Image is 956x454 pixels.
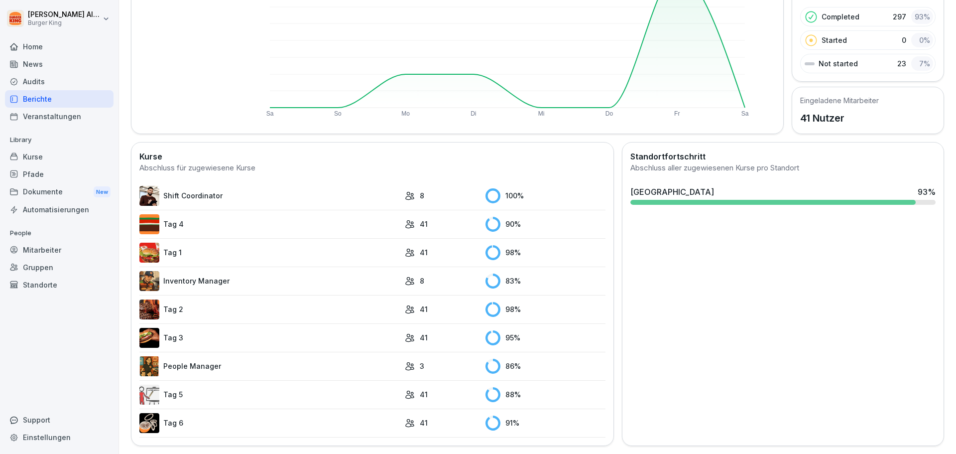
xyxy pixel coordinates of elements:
img: o1h5p6rcnzw0lu1jns37xjxx.png [139,271,159,291]
p: 8 [420,276,424,286]
img: a35kjdk9hf9utqmhbz0ibbvi.png [139,214,159,234]
a: Kurse [5,148,114,165]
a: Shift Coordinator [139,186,400,206]
p: Not started [819,58,858,69]
a: Veranstaltungen [5,108,114,125]
a: DokumenteNew [5,183,114,201]
a: [GEOGRAPHIC_DATA]93% [626,182,940,209]
a: Home [5,38,114,55]
p: 41 [420,304,428,314]
p: 41 [420,418,428,428]
h2: Kurse [139,151,605,162]
p: 41 [420,332,428,343]
a: Tag 4 [139,214,400,234]
p: 41 [420,219,428,229]
div: 93 % [918,186,936,198]
img: hzkj8u8nkg09zk50ub0d0otk.png [139,300,159,319]
text: Fr [674,110,680,117]
p: Burger King [28,19,101,26]
text: Sa [266,110,274,117]
a: Tag 2 [139,300,400,319]
a: Tag 1 [139,243,400,263]
text: Mo [401,110,410,117]
div: 95 % [485,330,605,345]
div: 93 % [911,9,933,24]
a: News [5,55,114,73]
text: Mi [538,110,545,117]
a: Audits [5,73,114,90]
p: Started [822,35,847,45]
div: 90 % [485,217,605,232]
div: 86 % [485,359,605,374]
div: New [94,186,111,198]
p: People [5,225,114,241]
div: Dokumente [5,183,114,201]
a: Tag 6 [139,413,400,433]
div: 83 % [485,274,605,289]
text: Sa [741,110,749,117]
p: 8 [420,190,424,201]
a: Standorte [5,276,114,294]
img: kxzo5hlrfunza98hyv09v55a.png [139,243,159,263]
a: Automatisierungen [5,201,114,218]
p: 0 [902,35,906,45]
div: 100 % [485,188,605,203]
p: 3 [420,361,424,371]
div: 0 % [911,33,933,47]
p: 297 [893,11,906,22]
a: Inventory Manager [139,271,400,291]
img: q4kvd0p412g56irxfxn6tm8s.png [139,186,159,206]
div: Support [5,411,114,429]
text: Di [471,110,476,117]
text: So [334,110,342,117]
p: 41 Nutzer [800,111,879,126]
a: Tag 5 [139,385,400,405]
a: Berichte [5,90,114,108]
div: 98 % [485,302,605,317]
h5: Eingeladene Mitarbeiter [800,95,879,106]
img: vy1vuzxsdwx3e5y1d1ft51l0.png [139,385,159,405]
a: Tag 3 [139,328,400,348]
img: xc3x9m9uz5qfs93t7kmvoxs4.png [139,356,159,376]
div: Abschluss für zugewiesene Kurse [139,162,605,174]
p: 41 [420,247,428,258]
p: Completed [822,11,859,22]
a: Pfade [5,165,114,183]
a: Einstellungen [5,429,114,446]
img: rvamvowt7cu6mbuhfsogl0h5.png [139,413,159,433]
a: People Manager [139,356,400,376]
div: 7 % [911,56,933,71]
div: 91 % [485,416,605,431]
a: Mitarbeiter [5,241,114,259]
text: Do [605,110,613,117]
div: 98 % [485,245,605,260]
img: cq6tslmxu1pybroki4wxmcwi.png [139,328,159,348]
div: [GEOGRAPHIC_DATA] [630,186,714,198]
p: [PERSON_NAME] Albakkour [28,10,101,19]
p: 41 [420,389,428,400]
div: Abschluss aller zugewiesenen Kurse pro Standort [630,162,936,174]
p: Library [5,132,114,148]
a: Gruppen [5,259,114,276]
h2: Standortfortschritt [630,151,936,162]
p: 23 [897,58,906,69]
div: 88 % [485,387,605,402]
